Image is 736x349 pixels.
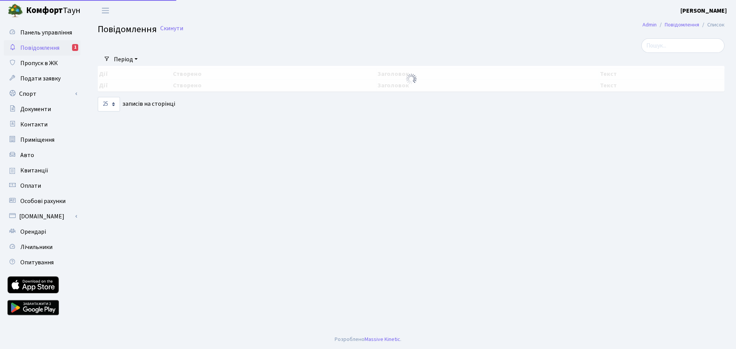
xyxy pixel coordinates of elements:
[98,23,157,36] span: Повідомлення
[665,21,699,29] a: Повідомлення
[20,182,41,190] span: Оплати
[20,228,46,236] span: Орендарі
[4,255,80,270] a: Опитування
[641,38,724,53] input: Пошук...
[20,44,59,52] span: Повідомлення
[699,21,724,29] li: Список
[98,97,175,111] label: записів на сторінці
[26,4,80,17] span: Таун
[20,151,34,159] span: Авто
[4,132,80,147] a: Приміщення
[96,4,115,17] button: Переключити навігацію
[4,147,80,163] a: Авто
[365,335,400,343] a: Massive Kinetic
[4,239,80,255] a: Лічильники
[642,21,657,29] a: Admin
[4,86,80,102] a: Спорт
[111,53,141,66] a: Період
[20,258,54,267] span: Опитування
[20,197,66,205] span: Особові рахунки
[20,105,51,113] span: Документи
[20,166,48,175] span: Квитанції
[335,335,401,344] div: Розроблено .
[26,4,63,16] b: Комфорт
[405,73,417,85] img: Обробка...
[72,44,78,51] div: 1
[4,117,80,132] a: Контакти
[20,59,58,67] span: Пропуск в ЖК
[680,6,727,15] a: [PERSON_NAME]
[680,7,727,15] b: [PERSON_NAME]
[20,243,53,251] span: Лічильники
[20,136,54,144] span: Приміщення
[4,163,80,178] a: Квитанції
[4,71,80,86] a: Подати заявку
[4,102,80,117] a: Документи
[4,56,80,71] a: Пропуск в ЖК
[631,17,736,33] nav: breadcrumb
[160,25,183,32] a: Скинути
[4,209,80,224] a: [DOMAIN_NAME]
[98,97,120,111] select: записів на сторінці
[4,224,80,239] a: Орендарі
[20,74,61,83] span: Подати заявку
[4,25,80,40] a: Панель управління
[8,3,23,18] img: logo.png
[20,120,48,129] span: Контакти
[20,28,72,37] span: Панель управління
[4,193,80,209] a: Особові рахунки
[4,40,80,56] a: Повідомлення1
[4,178,80,193] a: Оплати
